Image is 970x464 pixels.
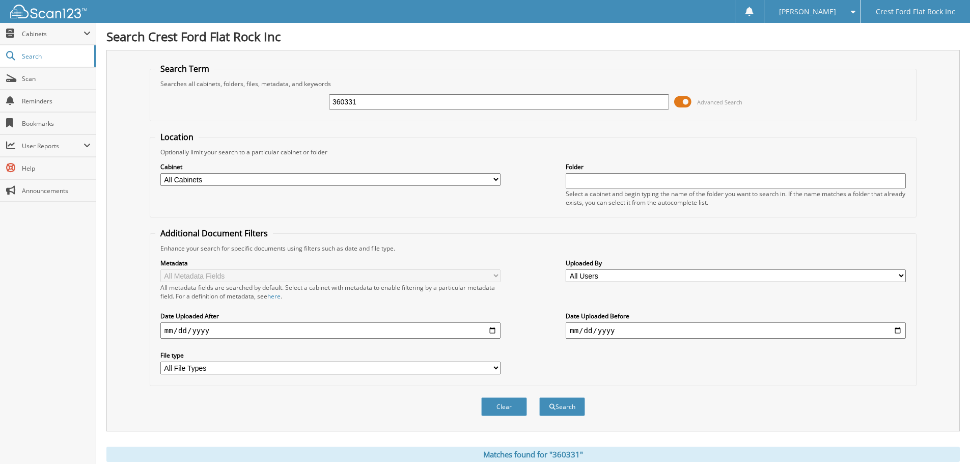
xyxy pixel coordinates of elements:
[566,312,906,320] label: Date Uploaded Before
[267,292,281,301] a: here
[566,189,906,207] div: Select a cabinet and begin typing the name of the folder you want to search in. If the name match...
[566,259,906,267] label: Uploaded By
[566,322,906,339] input: end
[160,283,501,301] div: All metadata fields are searched by default. Select a cabinet with metadata to enable filtering b...
[155,131,199,143] legend: Location
[876,9,955,15] span: Crest Ford Flat Rock Inc
[155,63,214,74] legend: Search Term
[22,30,84,38] span: Cabinets
[697,98,742,106] span: Advanced Search
[10,5,87,18] img: scan123-logo-white.svg
[22,97,91,105] span: Reminders
[22,74,91,83] span: Scan
[160,351,501,360] label: File type
[539,397,585,416] button: Search
[155,148,911,156] div: Optionally limit your search to a particular cabinet or folder
[22,142,84,150] span: User Reports
[160,162,501,171] label: Cabinet
[155,79,911,88] div: Searches all cabinets, folders, files, metadata, and keywords
[160,312,501,320] label: Date Uploaded After
[481,397,527,416] button: Clear
[106,447,960,462] div: Matches found for "360331"
[22,164,91,173] span: Help
[155,228,273,239] legend: Additional Document Filters
[22,52,89,61] span: Search
[155,244,911,253] div: Enhance your search for specific documents using filters such as date and file type.
[22,119,91,128] span: Bookmarks
[566,162,906,171] label: Folder
[22,186,91,195] span: Announcements
[106,28,960,45] h1: Search Crest Ford Flat Rock Inc
[160,259,501,267] label: Metadata
[779,9,836,15] span: [PERSON_NAME]
[160,322,501,339] input: start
